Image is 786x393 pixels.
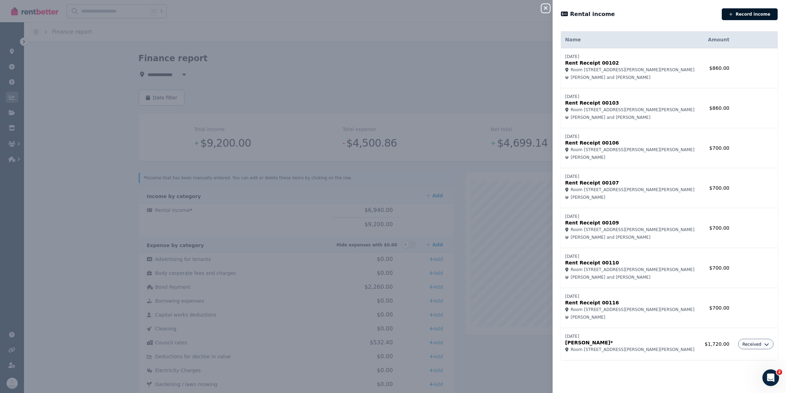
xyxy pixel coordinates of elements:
p: [DATE] [565,94,696,99]
button: Received [742,342,769,347]
p: Rent Receipt 00116 [565,299,696,306]
iframe: Intercom live chat [762,369,779,386]
td: $860.00 [700,48,734,88]
td: $860.00 [700,88,734,128]
p: Rent Receipt 00107 [565,179,696,186]
p: [DATE] [565,174,696,179]
td: $700.00 [700,168,734,208]
span: Room [STREET_ADDRESS][PERSON_NAME][PERSON_NAME] [571,267,694,272]
span: [PERSON_NAME] and [PERSON_NAME] [571,75,651,80]
span: Room [STREET_ADDRESS][PERSON_NAME][PERSON_NAME] [571,347,694,352]
span: [PERSON_NAME] [571,195,605,200]
span: Room [STREET_ADDRESS][PERSON_NAME][PERSON_NAME] [571,307,694,312]
span: Room [STREET_ADDRESS][PERSON_NAME][PERSON_NAME] [571,187,694,193]
p: [DATE] [565,254,696,259]
p: Rent Receipt 00103 [565,99,696,106]
td: $700.00 [700,288,734,328]
p: [DATE] [565,54,696,59]
span: [PERSON_NAME] and [PERSON_NAME] [571,115,651,120]
span: [PERSON_NAME] [571,314,605,320]
span: [PERSON_NAME] and [PERSON_NAME] [571,275,651,280]
p: Rent Receipt 00102 [565,59,696,66]
span: Room [STREET_ADDRESS][PERSON_NAME][PERSON_NAME] [571,67,694,73]
span: Room [STREET_ADDRESS][PERSON_NAME][PERSON_NAME] [571,107,694,113]
th: Name [561,31,700,48]
th: Amount [700,31,734,48]
p: Rent Receipt 00110 [565,259,696,266]
span: Room [STREET_ADDRESS][PERSON_NAME][PERSON_NAME] [571,227,694,232]
button: Record income [722,8,778,20]
span: Rental income [570,10,615,18]
p: [DATE] [565,134,696,139]
p: [DATE] [565,334,696,339]
p: [PERSON_NAME]* [565,339,696,346]
span: [PERSON_NAME] [571,155,605,160]
td: $700.00 [700,128,734,168]
td: $1,720.00 [700,328,734,360]
td: $700.00 [700,248,734,288]
p: Rent Receipt 00109 [565,219,696,226]
p: [DATE] [565,214,696,219]
span: [PERSON_NAME] and [PERSON_NAME] [571,235,651,240]
td: $700.00 [700,208,734,248]
span: Room [STREET_ADDRESS][PERSON_NAME][PERSON_NAME] [571,147,694,153]
p: [DATE] [565,294,696,299]
span: Received [742,342,761,347]
p: Rent Receipt 00106 [565,139,696,146]
span: 2 [777,369,782,375]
